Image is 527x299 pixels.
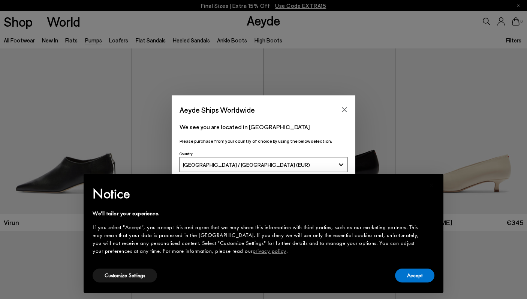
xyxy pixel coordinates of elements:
button: Close this notice [422,176,440,194]
h2: Notice [93,184,422,204]
div: We'll tailor your experience. [93,210,422,217]
span: [GEOGRAPHIC_DATA] / [GEOGRAPHIC_DATA] (EUR) [183,162,310,168]
p: Please purchase from your country of choice by using the below selection: [180,137,347,145]
p: We see you are located in [GEOGRAPHIC_DATA] [180,122,347,131]
button: Close [339,104,350,115]
div: If you select "Accept", you accept this and agree that we may share this information with third p... [93,223,422,255]
span: Aeyde Ships Worldwide [180,103,255,116]
button: Customize Settings [93,269,157,282]
a: privacy policy [253,247,286,255]
span: × [429,179,434,191]
span: Country [180,151,193,156]
button: Accept [395,269,434,282]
